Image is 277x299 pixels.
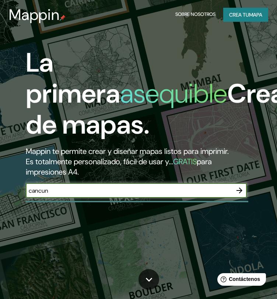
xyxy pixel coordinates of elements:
[60,15,66,21] img: pin de mapeo
[26,186,232,195] input: Elige tu lugar favorito
[26,157,173,167] font: Es totalmente personalizado, fácil de usar y...
[120,76,227,111] font: asequible
[26,45,120,111] font: La primera
[223,8,268,22] button: Crea tumapa
[26,146,229,157] font: Mappin te permite crear y diseñar mapas listos para imprimir.
[173,157,197,167] font: GRATIS
[211,270,269,291] iframe: Lanzador de widgets de ayuda
[249,11,262,18] font: mapa
[9,5,60,25] font: Mappin
[175,11,215,18] font: Sobre nosotros
[26,157,212,177] font: para impresiones A4.
[173,8,217,22] button: Sobre nosotros
[229,11,249,18] font: Crea tu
